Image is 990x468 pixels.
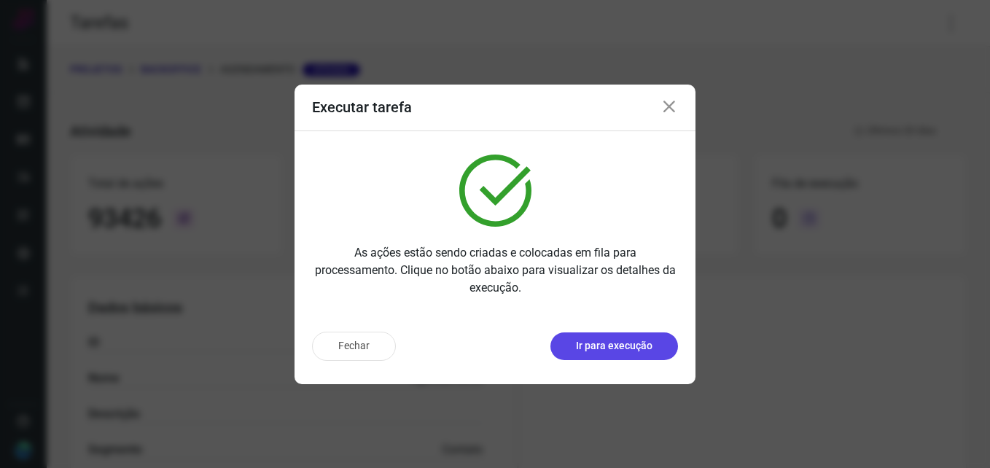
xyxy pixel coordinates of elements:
h3: Executar tarefa [312,98,412,116]
img: verified.svg [459,155,531,227]
button: Fechar [312,332,396,361]
p: As ações estão sendo criadas e colocadas em fila para processamento. Clique no botão abaixo para ... [312,244,678,297]
button: Ir para execução [550,332,678,360]
p: Ir para execução [576,338,652,354]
